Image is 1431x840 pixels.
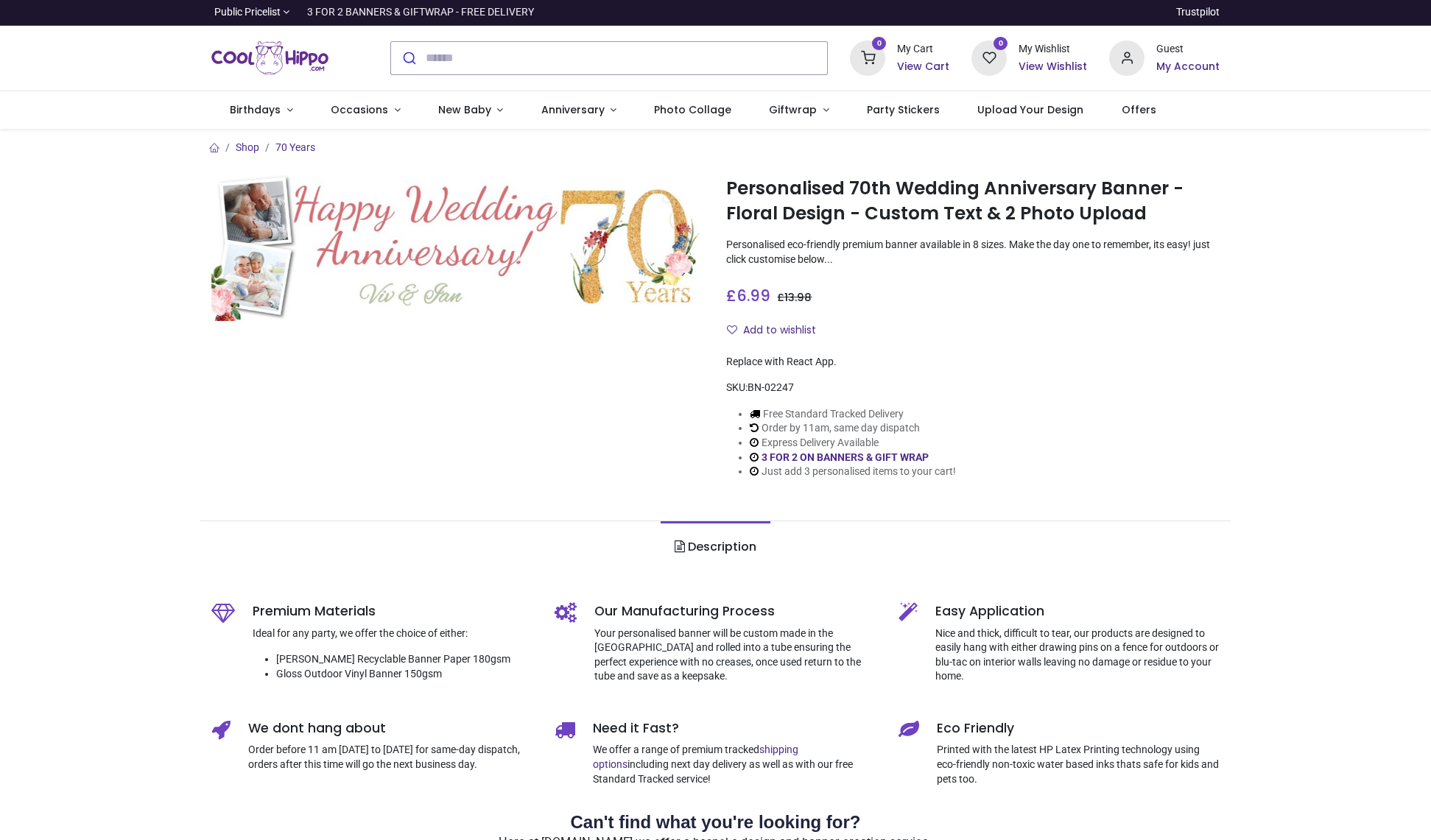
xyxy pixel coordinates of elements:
[230,102,281,117] span: Birthdays
[762,451,929,463] a: 3 FOR 2 ON BANNERS & GIFT WRAP
[850,51,885,63] a: 0
[769,102,817,117] span: Giftwrap
[897,42,949,57] div: My Cart
[937,743,1220,786] p: Printed with the latest HP Latex Printing technology using eco-friendly non-toxic water based ink...
[654,102,731,117] span: Photo Collage
[211,91,312,130] a: Birthdays
[211,5,290,20] a: Public Pricelist
[593,719,876,738] h5: Need it Fast?
[593,743,876,786] p: We offer a range of premium tracked including next day delivery as well as with our free Standard...
[935,602,1220,621] h5: Easy Application
[977,102,1083,117] span: Upload Your Design
[777,290,812,305] span: £
[248,743,533,772] p: Order before 11 am [DATE] to [DATE] for same-day dispatch, orders after this time will go the nex...
[726,176,1220,227] h1: Personalised 70th Wedding Anniversary Banner - Floral Design - Custom Text & 2 Photo Upload
[1156,60,1220,74] a: My Account
[276,667,533,682] li: Gloss Outdoor Vinyl Banner 150gsm
[750,91,848,130] a: Giftwrap
[897,60,949,74] a: View Cart
[253,627,533,641] p: Ideal for any party, we offer the choice of either:
[391,42,426,74] button: Submit
[522,91,636,130] a: Anniversary
[726,355,1220,370] div: Replace with React App.
[331,102,388,117] span: Occasions
[750,407,956,422] li: Free Standard Tracked Delivery
[971,51,1007,63] a: 0
[594,602,876,621] h5: Our Manufacturing Process
[1122,102,1156,117] span: Offers
[935,627,1220,684] p: Nice and thick, difficult to tear, our products are designed to easily hang with either drawing p...
[872,37,886,51] sup: 0
[211,38,329,79] a: Logo of Cool Hippo
[726,285,770,306] span: £
[236,141,259,153] a: Shop
[248,719,533,738] h5: We dont hang about
[419,91,522,130] a: New Baby
[541,102,605,117] span: Anniversary
[937,719,1220,738] h5: Eco Friendly
[750,421,956,436] li: Order by 11am, same day dispatch
[1176,5,1220,20] a: Trustpilot
[438,102,491,117] span: New Baby
[726,381,1220,395] div: SKU:
[211,38,329,79] img: Cool Hippo
[276,652,533,667] li: [PERSON_NAME] Recyclable Banner Paper 180gsm
[736,285,770,306] span: 6.99
[253,602,533,621] h5: Premium Materials
[784,290,812,305] span: 13.98
[1019,60,1087,74] a: View Wishlist
[307,5,534,20] div: 3 FOR 2 BANNERS & GIFTWRAP - FREE DELIVERY
[726,318,829,343] button: Add to wishlistAdd to wishlist
[994,37,1008,51] sup: 0
[312,91,419,130] a: Occasions
[1156,42,1220,57] div: Guest
[750,465,956,479] li: Just add 3 personalised items to your cart!
[750,436,956,451] li: Express Delivery Available
[727,325,737,335] i: Add to wishlist
[1019,42,1087,57] div: My Wishlist
[726,238,1220,267] p: Personalised eco-friendly premium banner available in 8 sizes. Make the day one to remember, its ...
[275,141,315,153] a: 70 Years
[211,173,705,321] img: Personalised 70th Wedding Anniversary Banner - Floral Design - Custom Text & 2 Photo Upload
[211,810,1220,835] h2: Can't find what you're looking for?
[867,102,940,117] span: Party Stickers
[594,627,876,684] p: Your personalised banner will be custom made in the [GEOGRAPHIC_DATA] and rolled into a tube ensu...
[214,5,281,20] span: Public Pricelist
[661,521,770,573] a: Description
[748,381,794,393] span: BN-02247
